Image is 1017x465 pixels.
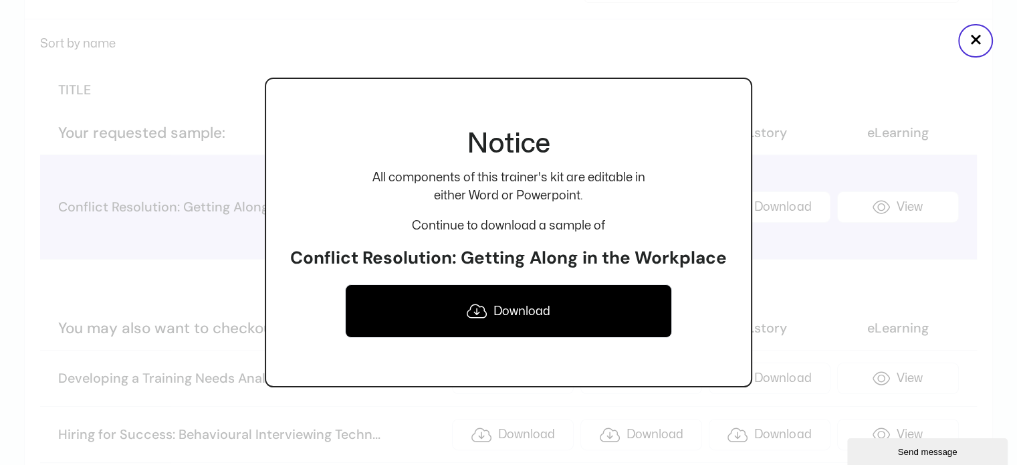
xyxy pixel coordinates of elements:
[958,24,993,58] button: Close popup
[290,127,727,162] h2: Notice
[290,247,727,270] h3: Conflict Resolution: Getting Along in the Workplace
[290,169,727,205] p: All components of this trainer's kit are editable in either Word or Powerpoint.
[847,436,1010,465] iframe: chat widget
[345,284,673,338] a: Download
[290,217,727,235] p: Continue to download a sample of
